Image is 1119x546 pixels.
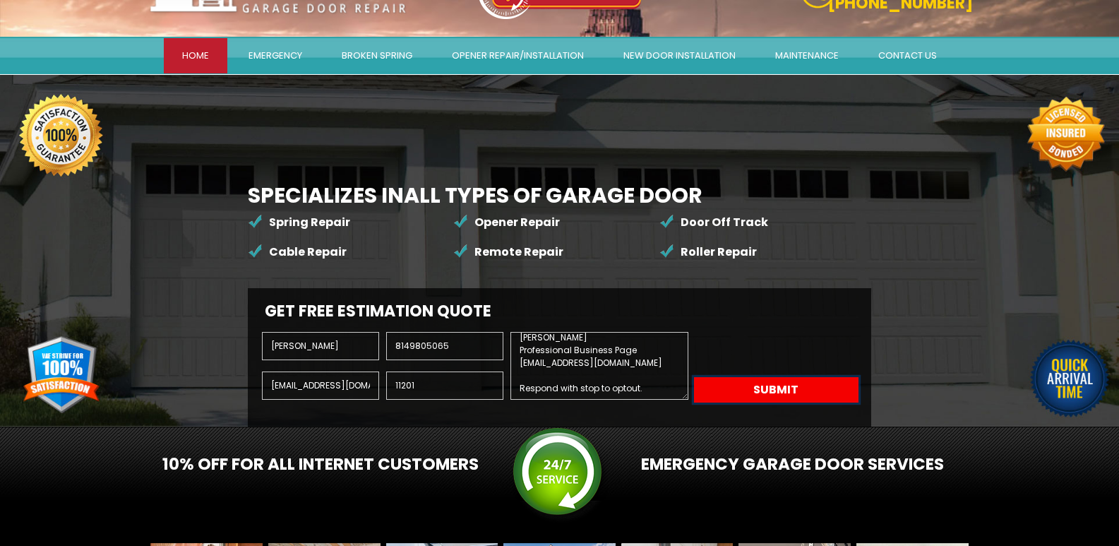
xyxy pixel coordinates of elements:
[694,332,859,374] iframe: reCAPTCHA
[248,237,454,267] li: Cable Repair
[386,372,503,400] input: Zip
[605,38,754,73] a: New door installation
[659,237,866,267] li: Roller Repair
[386,332,503,360] input: Phone
[433,38,602,73] a: Opener Repair/Installation
[641,455,973,475] h2: Emergency Garage Door services
[262,372,379,400] input: Enter email
[248,180,702,210] b: Specializes in
[757,38,857,73] a: Maintenance
[453,208,659,237] li: Opener Repair
[230,38,321,73] a: Emergency
[262,332,379,360] input: Name
[453,237,659,267] li: Remote Repair
[511,427,608,523] img: srv.png
[659,208,866,237] li: Door Off Track
[404,180,702,210] span: All Types of Garage Door
[147,455,479,475] h2: 10% OFF For All Internet Customers
[248,208,454,237] li: Spring Repair
[255,302,865,321] h2: Get Free Estimation Quote
[860,38,955,73] a: Contact Us
[323,38,431,73] a: Broken Spring
[694,377,858,403] button: Submit
[164,38,227,73] a: Home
